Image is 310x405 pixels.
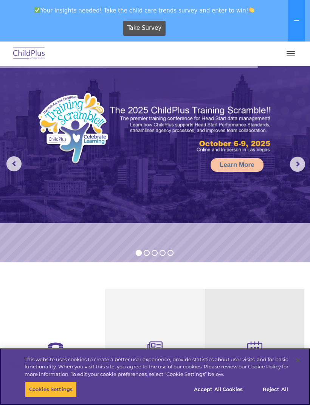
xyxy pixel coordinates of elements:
img: ChildPlus by Procare Solutions [11,45,47,63]
img: 👏 [249,7,254,13]
button: Accept All Cookies [190,382,247,397]
button: Close [290,352,306,369]
a: Learn More [211,158,263,172]
span: Take Survey [127,22,161,35]
div: This website uses cookies to create a better user experience, provide statistics about user visit... [25,356,288,378]
a: Take Survey [123,21,166,36]
button: Cookies Settings [25,382,77,397]
span: Your insights needed! Take the child care trends survey and enter to win! [3,3,286,18]
button: Reject All [252,382,299,397]
img: ✅ [34,7,40,13]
